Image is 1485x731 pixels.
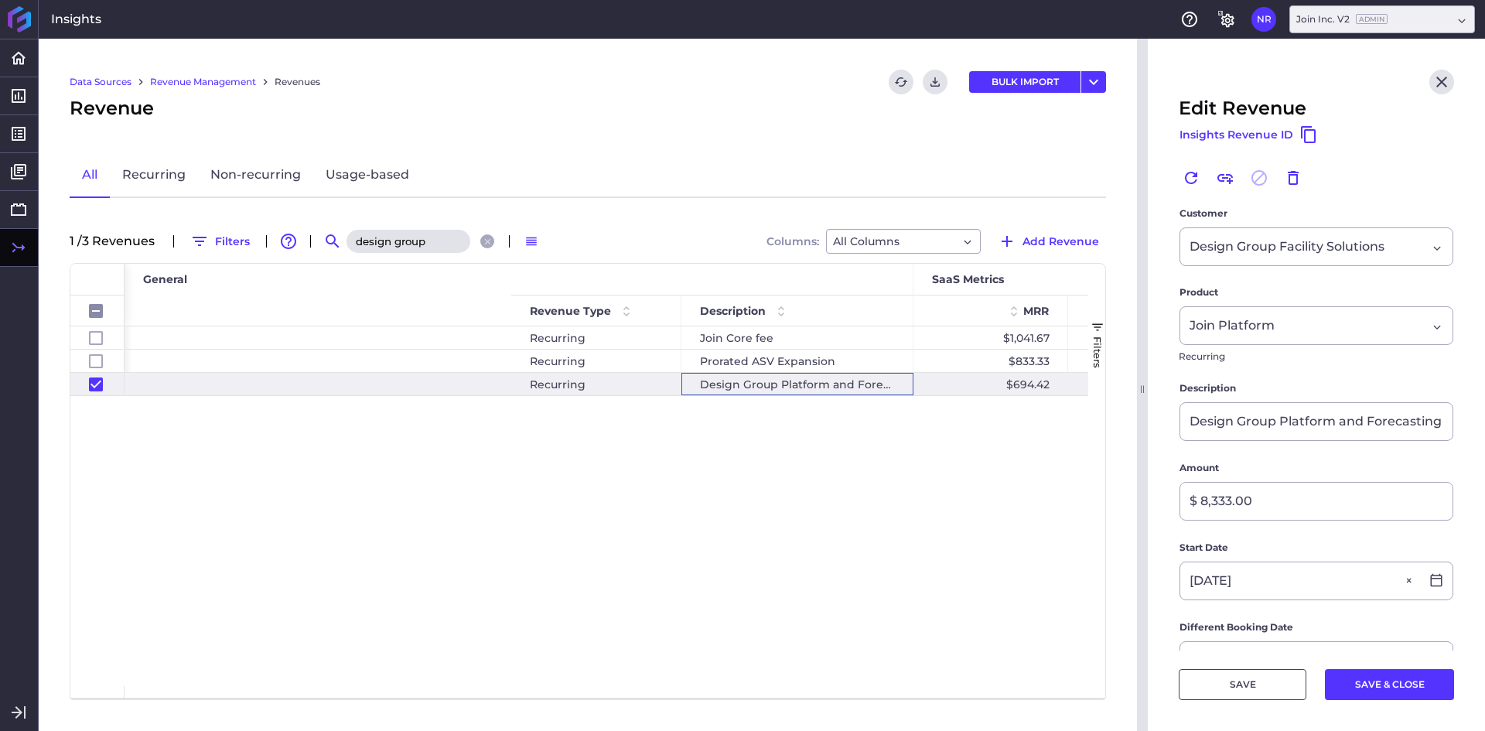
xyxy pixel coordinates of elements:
[681,326,913,349] div: Join Core fee
[511,373,681,395] div: Recurring
[826,229,981,254] div: Dropdown select
[1213,166,1237,190] button: Link
[1214,7,1239,32] button: General Settings
[1179,620,1293,635] span: Different Booking Date
[70,373,125,396] div: Press SPACE to deselect this row.
[1180,403,1453,440] input: Describe your revenue
[1179,345,1454,362] p: Recurring
[1179,306,1453,345] div: Dropdown select
[1068,326,1223,349] div: $12,500.00
[1179,540,1228,555] span: Start Date
[932,272,1004,286] span: SaaS Metrics
[969,71,1080,93] button: BULK IMPORT
[1180,642,1420,679] input: Select Date
[1023,304,1049,318] span: MRR
[1081,71,1106,93] button: User Menu
[530,304,611,318] span: Revenue Type
[70,326,125,350] div: Press SPACE to select this row.
[833,232,900,251] span: All Columns
[681,373,913,395] div: Design Group Platform and Forecasting
[1177,7,1202,32] button: Help
[1190,316,1275,335] span: Join Platform
[1179,122,1319,147] button: Insights Revenue ID
[480,234,494,248] button: Close search
[991,229,1106,254] button: Add Revenue
[70,94,154,122] span: Revenue
[1429,70,1454,94] button: Close
[70,75,131,89] a: Data Sources
[1325,669,1454,700] button: SAVE & CLOSE
[1356,14,1388,24] ins: Admin
[1289,5,1475,33] div: Dropdown select
[700,304,766,318] span: Description
[1179,227,1453,266] div: Dropdown select
[913,373,1068,395] div: $694.42
[681,350,913,372] div: Prorated ASV Expansion
[143,272,187,286] span: General
[150,75,256,89] a: Revenue Management
[1091,336,1104,368] span: Filters
[1022,233,1099,250] span: Add Revenue
[889,70,913,94] button: Refresh
[1179,166,1203,190] button: Renew
[1068,373,1223,395] div: $8,333.00
[1179,460,1219,476] span: Amount
[1068,350,1223,372] div: $10,000.00
[913,350,1068,372] div: $833.33
[1180,562,1420,599] input: Select Date
[1179,285,1218,300] span: Product
[1251,7,1276,32] button: User Menu
[198,153,313,198] a: Non-recurring
[1401,642,1420,679] button: Close
[70,153,110,198] a: All
[70,235,164,248] div: 1 / 3 Revenue s
[275,75,320,89] a: Revenues
[1179,126,1293,143] span: Insights Revenue ID
[1190,237,1384,256] span: Design Group Facility Solutions
[183,229,257,254] button: Filters
[1179,381,1236,396] span: Description
[766,236,819,247] span: Columns:
[511,350,681,372] div: Recurring
[320,229,345,254] button: Search by
[110,153,198,198] a: Recurring
[1281,166,1306,190] button: Delete
[923,70,947,94] button: Download
[313,153,422,198] a: Usage-based
[1401,562,1420,599] button: Close
[1179,206,1227,221] span: Customer
[70,350,125,373] div: Press SPACE to select this row.
[1296,12,1388,26] div: Join Inc. V2
[511,326,681,349] div: Recurring
[1179,94,1306,122] span: Edit Revenue
[1179,669,1306,700] button: SAVE
[1180,483,1453,520] input: Enter Amount
[913,326,1068,349] div: $1,041.67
